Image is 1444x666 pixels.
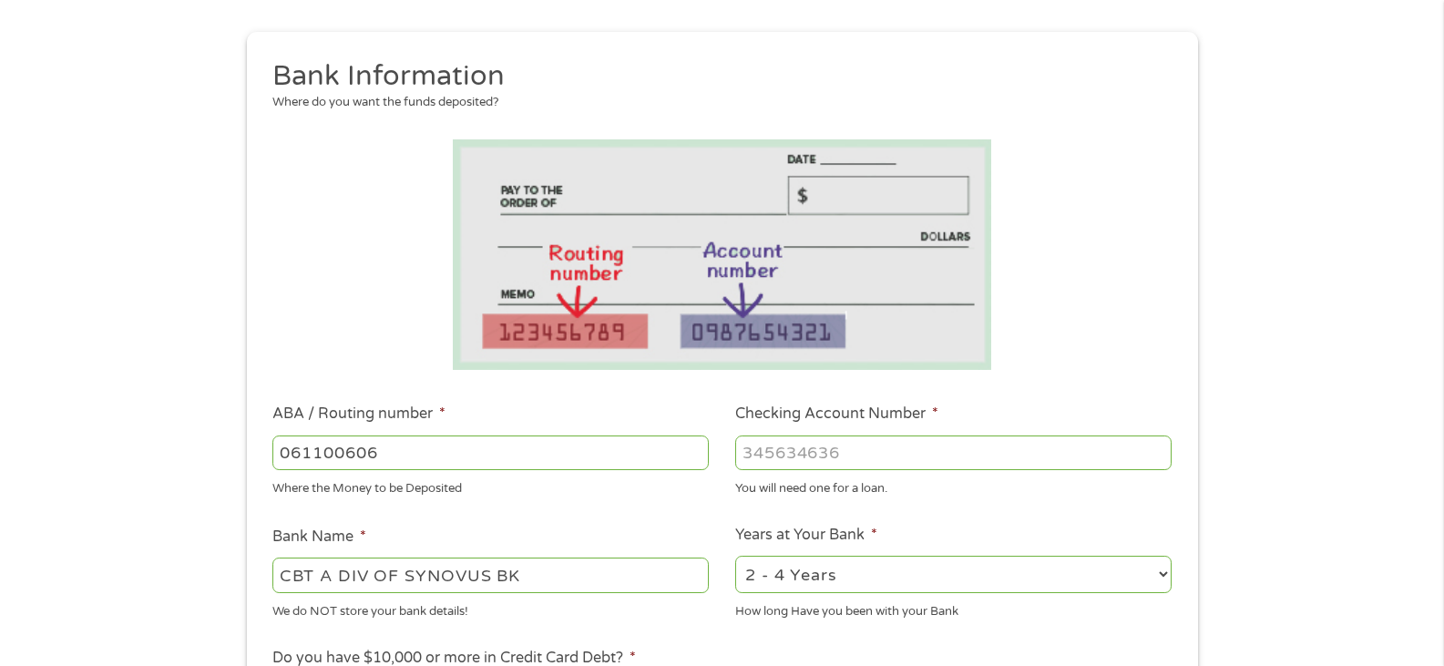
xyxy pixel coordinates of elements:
[735,405,938,424] label: Checking Account Number
[272,94,1158,112] div: Where do you want the funds deposited?
[272,596,709,620] div: We do NOT store your bank details!
[272,405,445,424] label: ABA / Routing number
[735,474,1172,498] div: You will need one for a loan.
[453,139,992,370] img: Routing number location
[272,435,709,470] input: 263177916
[272,58,1158,95] h2: Bank Information
[272,528,366,547] label: Bank Name
[272,474,709,498] div: Where the Money to be Deposited
[735,596,1172,620] div: How long Have you been with your Bank
[735,435,1172,470] input: 345634636
[735,526,877,545] label: Years at Your Bank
